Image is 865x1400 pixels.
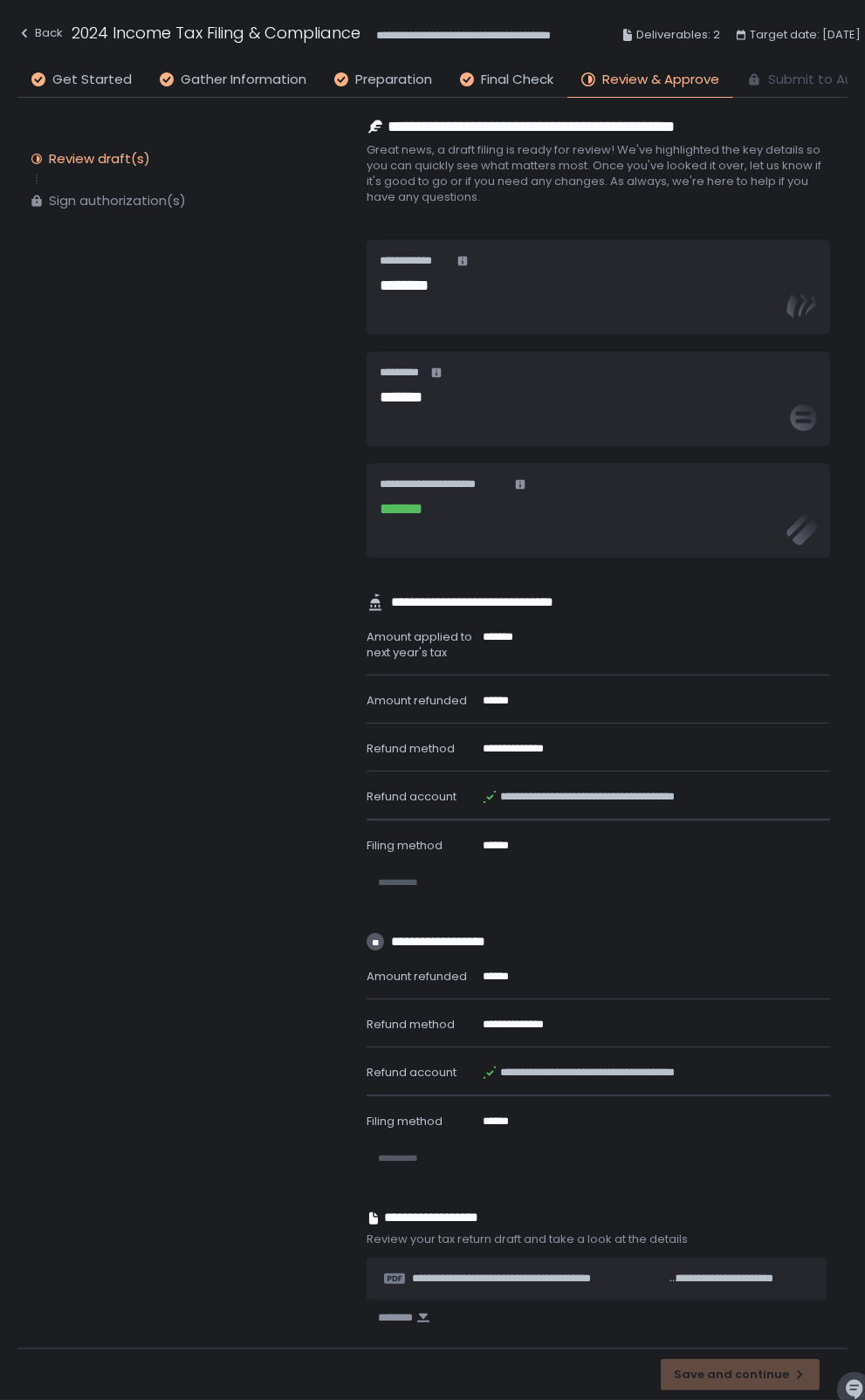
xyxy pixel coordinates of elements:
[367,692,467,709] span: Amount refunded
[367,968,467,985] span: Amount refunded
[355,70,432,90] span: Preparation
[367,1113,443,1129] span: Filing method
[636,24,720,45] span: Deliverables: 2
[367,1232,830,1247] span: Review your tax return draft and take a look at the details
[750,24,861,45] span: Target date: [DATE]
[17,23,63,44] div: Back
[367,1016,455,1033] span: Refund method
[602,70,719,90] span: Review & Approve
[367,142,830,205] span: Great news, a draft filing is ready for review! We've highlighted the key details so you can quic...
[181,70,306,90] span: Gather Information
[72,21,360,45] h1: 2024 Income Tax Filing & Compliance
[17,21,63,50] button: Back
[367,628,472,661] span: Amount applied to next year's tax
[367,788,457,805] span: Refund account
[481,70,553,90] span: Final Check
[49,150,150,168] div: Review draft(s)
[367,740,455,757] span: Refund method
[367,837,443,854] span: Filing method
[367,1064,457,1081] span: Refund account
[52,70,132,90] span: Get Started
[49,192,186,209] div: Sign authorization(s)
